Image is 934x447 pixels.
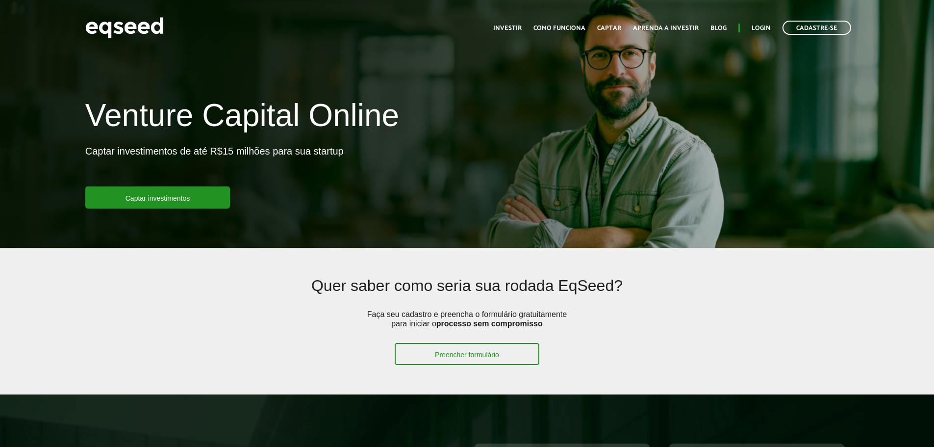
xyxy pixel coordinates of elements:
[85,186,230,209] a: Captar investimentos
[783,21,851,35] a: Cadastre-se
[163,277,771,309] h2: Quer saber como seria sua rodada EqSeed?
[85,145,344,186] p: Captar investimentos de até R$15 milhões para sua startup
[597,25,621,31] a: Captar
[85,15,164,41] img: EqSeed
[436,319,543,328] strong: processo sem compromisso
[533,25,585,31] a: Como funciona
[633,25,699,31] a: Aprenda a investir
[85,98,399,137] h1: Venture Capital Online
[710,25,727,31] a: Blog
[395,343,539,365] a: Preencher formulário
[364,310,570,343] p: Faça seu cadastro e preencha o formulário gratuitamente para iniciar o
[493,25,522,31] a: Investir
[752,25,771,31] a: Login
